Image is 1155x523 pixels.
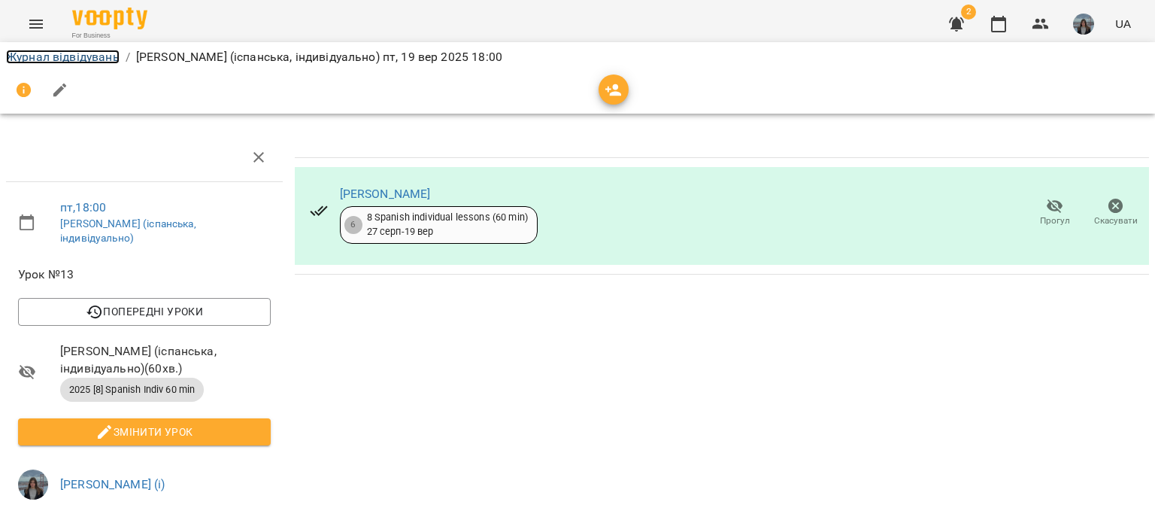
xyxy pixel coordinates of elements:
[30,423,259,441] span: Змінити урок
[1040,214,1070,227] span: Прогул
[367,211,528,239] div: 8 Spanish individual lessons (60 min) 27 серп - 19 вер
[1073,14,1094,35] img: 5016bfd3fcb89ecb1154f9e8b701e3c2.jpg
[30,303,259,321] span: Попередні уроки
[1024,192,1085,234] button: Прогул
[72,31,147,41] span: For Business
[6,48,1149,66] nav: breadcrumb
[60,200,106,214] a: пт , 18:00
[18,470,48,500] img: 5016bfd3fcb89ecb1154f9e8b701e3c2.jpg
[18,6,54,42] button: Menu
[1085,192,1146,234] button: Скасувати
[18,418,271,445] button: Змінити урок
[18,266,271,284] span: Урок №13
[1094,214,1138,227] span: Скасувати
[136,48,502,66] p: [PERSON_NAME] (іспанська, індивідуально) пт, 19 вер 2025 18:00
[961,5,976,20] span: 2
[340,187,431,201] a: [PERSON_NAME]
[126,48,130,66] li: /
[6,50,120,64] a: Журнал відвідувань
[1109,10,1137,38] button: UA
[18,298,271,325] button: Попередні уроки
[60,383,204,397] span: 2025 [8] Spanish Indiv 60 min
[344,216,362,234] div: 6
[72,8,147,29] img: Voopty Logo
[60,342,271,378] span: [PERSON_NAME] (іспанська, індивідуально) ( 60 хв. )
[60,217,196,245] a: [PERSON_NAME] (іспанська, індивідуально)
[60,477,165,491] a: [PERSON_NAME] (і)
[1115,16,1131,32] span: UA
